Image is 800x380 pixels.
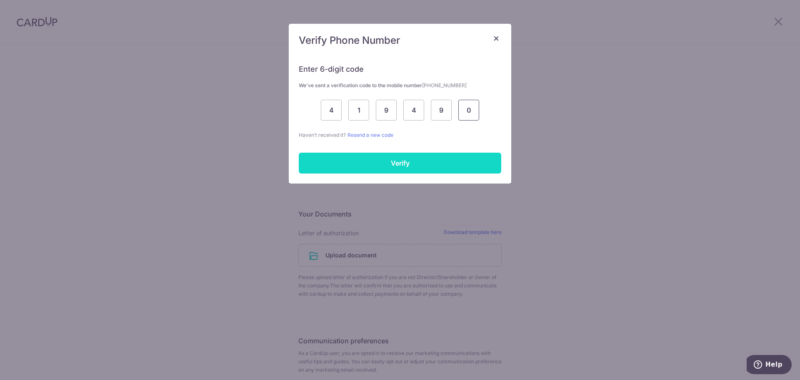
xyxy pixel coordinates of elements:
strong: We’ve sent a verification code to the mobile number [299,82,467,88]
h5: Verify Phone Number [299,34,501,47]
span: Haven’t received it? [299,132,346,138]
span: [PHONE_NUMBER] [422,82,467,88]
a: Resend a new code [347,132,393,138]
input: Verify [299,153,501,174]
h6: Enter 6-digit code [299,64,501,74]
iframe: Opens a widget where you can find more information [747,355,792,376]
